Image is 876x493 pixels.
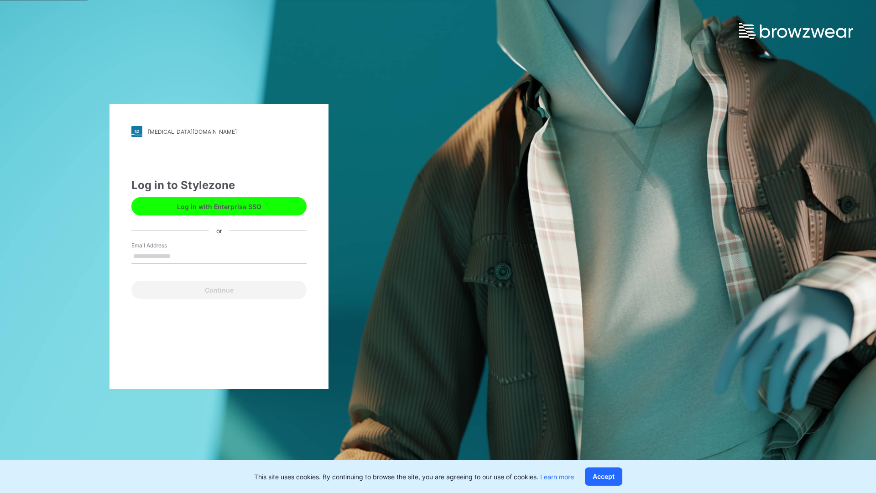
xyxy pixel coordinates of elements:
[131,241,195,250] label: Email Address
[148,128,237,135] div: [MEDICAL_DATA][DOMAIN_NAME]
[131,126,142,137] img: stylezone-logo.562084cfcfab977791bfbf7441f1a819.svg
[739,23,853,39] img: browzwear-logo.e42bd6dac1945053ebaf764b6aa21510.svg
[131,126,307,137] a: [MEDICAL_DATA][DOMAIN_NAME]
[209,226,229,235] div: or
[540,473,574,481] a: Learn more
[254,472,574,482] p: This site uses cookies. By continuing to browse the site, you are agreeing to our use of cookies.
[131,177,307,194] div: Log in to Stylezone
[131,197,307,215] button: Log in with Enterprise SSO
[585,467,622,486] button: Accept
